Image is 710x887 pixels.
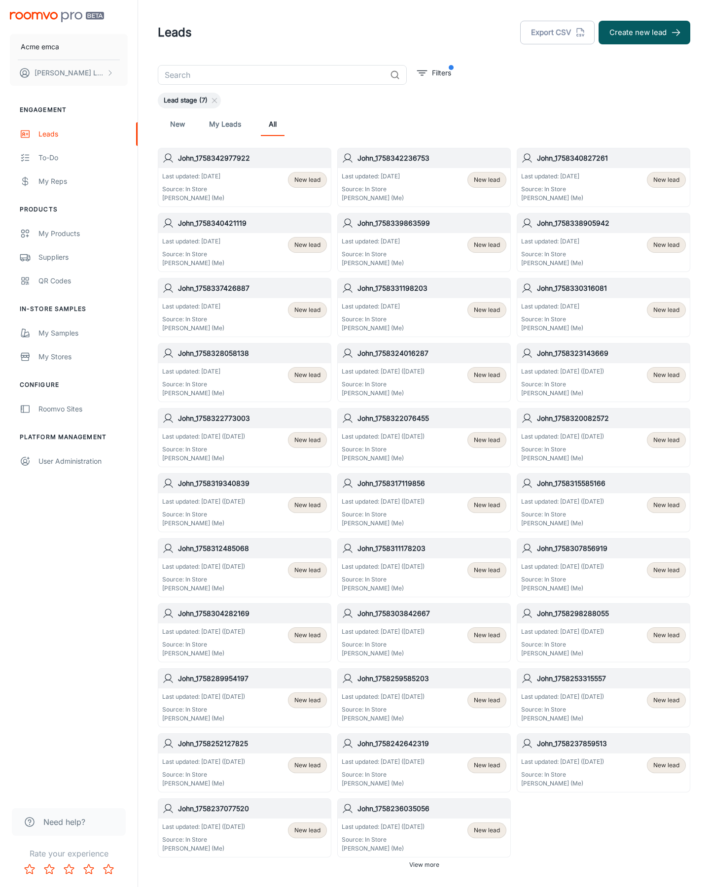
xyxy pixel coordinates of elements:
[537,348,686,359] h6: John_1758323143669
[162,627,245,636] p: Last updated: [DATE] ([DATE])
[38,152,128,163] div: To-do
[342,822,425,831] p: Last updated: [DATE] ([DATE])
[162,389,224,398] p: [PERSON_NAME] (Me)
[521,692,604,701] p: Last updated: [DATE] ([DATE])
[294,436,320,444] span: New lead
[162,324,224,333] p: [PERSON_NAME] (Me)
[162,454,245,463] p: [PERSON_NAME] (Me)
[342,172,404,181] p: Last updated: [DATE]
[432,68,451,78] p: Filters
[342,324,404,333] p: [PERSON_NAME] (Me)
[342,584,425,593] p: [PERSON_NAME] (Me)
[415,65,454,81] button: filter
[158,278,331,337] a: John_1758337426887Last updated: [DATE]Source: In Store[PERSON_NAME] (Me)New lead
[521,519,604,528] p: [PERSON_NAME] (Me)
[162,822,245,831] p: Last updated: [DATE] ([DATE])
[521,380,604,389] p: Source: In Store
[521,445,604,454] p: Source: In Store
[162,302,224,311] p: Last updated: [DATE]
[653,436,679,444] span: New lead
[337,733,511,792] a: John_1758242642319Last updated: [DATE] ([DATE])Source: In Store[PERSON_NAME] (Me)New lead
[474,696,500,705] span: New lead
[342,194,404,203] p: [PERSON_NAME] (Me)
[357,348,506,359] h6: John_1758324016287
[158,65,386,85] input: Search
[162,497,245,506] p: Last updated: [DATE] ([DATE])
[517,668,690,727] a: John_1758253315557Last updated: [DATE] ([DATE])Source: In Store[PERSON_NAME] (Me)New lead
[10,60,128,86] button: [PERSON_NAME] Leaptools
[653,306,679,314] span: New lead
[162,835,245,844] p: Source: In Store
[521,640,604,649] p: Source: In Store
[521,237,583,246] p: Last updated: [DATE]
[162,705,245,714] p: Source: In Store
[521,757,604,766] p: Last updated: [DATE] ([DATE])
[38,176,128,187] div: My Reps
[158,668,331,727] a: John_1758289954197Last updated: [DATE] ([DATE])Source: In Store[PERSON_NAME] (Me)New lead
[521,454,604,463] p: [PERSON_NAME] (Me)
[537,543,686,554] h6: John_1758307856919
[39,859,59,879] button: Rate 2 star
[520,21,595,44] button: Export CSV
[537,738,686,749] h6: John_1758237859513
[521,649,604,658] p: [PERSON_NAME] (Me)
[517,148,690,207] a: John_1758340827261Last updated: [DATE]Source: In Store[PERSON_NAME] (Me)New lead
[474,501,500,510] span: New lead
[342,627,425,636] p: Last updated: [DATE] ([DATE])
[342,640,425,649] p: Source: In Store
[162,575,245,584] p: Source: In Store
[162,779,245,788] p: [PERSON_NAME] (Me)
[521,250,583,259] p: Source: In Store
[357,218,506,229] h6: John_1758339863599
[178,478,327,489] h6: John_1758319340839
[178,413,327,424] h6: John_1758322773003
[653,761,679,770] span: New lead
[38,228,128,239] div: My Products
[342,315,404,324] p: Source: In Store
[521,194,583,203] p: [PERSON_NAME] (Me)
[162,519,245,528] p: [PERSON_NAME] (Me)
[162,445,245,454] p: Source: In Store
[342,454,425,463] p: [PERSON_NAME] (Me)
[158,603,331,662] a: John_1758304282169Last updated: [DATE] ([DATE])Source: In Store[PERSON_NAME] (Me)New lead
[162,172,224,181] p: Last updated: [DATE]
[99,859,118,879] button: Rate 5 star
[178,803,327,814] h6: John_1758237077520
[337,473,511,532] a: John_1758317119856Last updated: [DATE] ([DATE])Source: In Store[PERSON_NAME] (Me)New lead
[158,93,221,108] div: Lead stage (7)
[342,380,425,389] p: Source: In Store
[474,631,500,640] span: New lead
[162,692,245,701] p: Last updated: [DATE] ([DATE])
[79,859,99,879] button: Rate 4 star
[178,608,327,619] h6: John_1758304282169
[517,278,690,337] a: John_1758330316081Last updated: [DATE]Source: In Store[PERSON_NAME] (Me)New lead
[653,696,679,705] span: New lead
[162,315,224,324] p: Source: In Store
[537,478,686,489] h6: John_1758315585166
[342,770,425,779] p: Source: In Store
[162,194,224,203] p: [PERSON_NAME] (Me)
[158,148,331,207] a: John_1758342977922Last updated: [DATE]Source: In Store[PERSON_NAME] (Me)New lead
[342,714,425,723] p: [PERSON_NAME] (Me)
[474,436,500,444] span: New lead
[517,473,690,532] a: John_1758315585166Last updated: [DATE] ([DATE])Source: In Store[PERSON_NAME] (Me)New lead
[337,603,511,662] a: John_1758303842667Last updated: [DATE] ([DATE])Source: In Store[PERSON_NAME] (Me)New lead
[294,306,320,314] span: New lead
[158,538,331,597] a: John_1758312485068Last updated: [DATE] ([DATE])Source: In Store[PERSON_NAME] (Me)New lead
[294,631,320,640] span: New lead
[158,408,331,467] a: John_1758322773003Last updated: [DATE] ([DATE])Source: In Store[PERSON_NAME] (Me)New lead
[294,566,320,575] span: New lead
[166,112,189,136] a: New
[342,779,425,788] p: [PERSON_NAME] (Me)
[474,566,500,575] span: New lead
[337,343,511,402] a: John_1758324016287Last updated: [DATE] ([DATE])Source: In Store[PERSON_NAME] (Me)New lead
[337,668,511,727] a: John_1758259585203Last updated: [DATE] ([DATE])Source: In Store[PERSON_NAME] (Me)New lead
[342,250,404,259] p: Source: In Store
[337,278,511,337] a: John_1758331198203Last updated: [DATE]Source: In Store[PERSON_NAME] (Me)New lead
[521,584,604,593] p: [PERSON_NAME] (Me)
[158,213,331,272] a: John_1758340421119Last updated: [DATE]Source: In Store[PERSON_NAME] (Me)New lead
[521,185,583,194] p: Source: In Store
[337,798,511,857] a: John_1758236035056Last updated: [DATE] ([DATE])Source: In Store[PERSON_NAME] (Me)New lead
[8,848,130,859] p: Rate your experience
[521,705,604,714] p: Source: In Store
